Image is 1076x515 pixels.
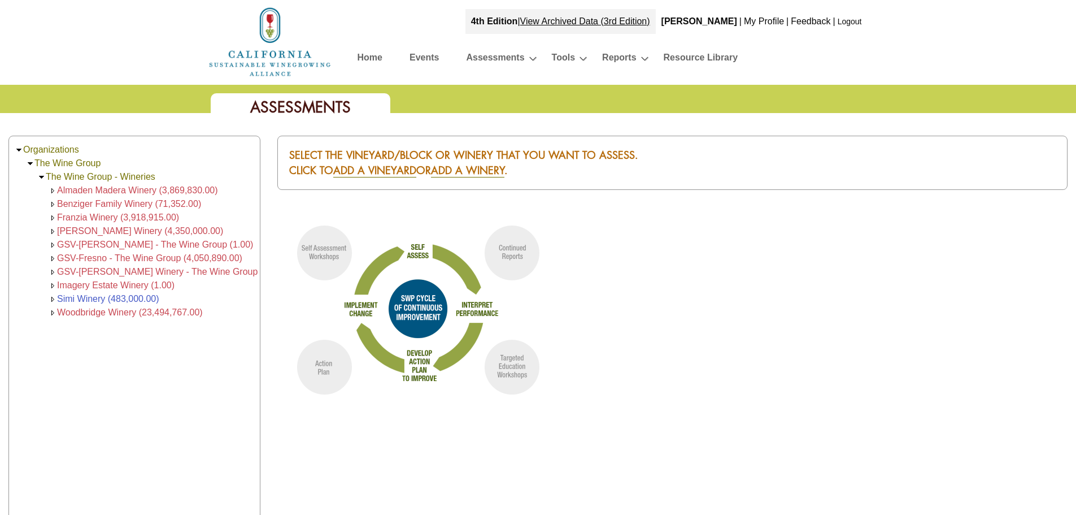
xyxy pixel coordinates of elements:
div: | [832,9,837,34]
a: Assessments [466,50,524,70]
a: Simi Winery (483,000.00) [57,294,159,304]
a: GSV-Fresno - The Wine Group (4,050,890.00) [57,253,242,263]
a: My Profile [744,16,784,26]
span: Assessments [250,97,351,117]
span: Select the Vineyard/Block or Winery that you want to assess. Click to or . [289,148,638,178]
img: Collapse Organizations [15,146,23,154]
a: Resource Library [664,50,738,70]
a: Logout [838,17,862,26]
a: Woodbridge Winery (23,494,767.00) [57,308,203,317]
img: swp_cycle.png [277,215,560,403]
img: Collapse The Wine Group - Wineries [37,173,46,181]
img: Collapse The Wine Group [26,159,34,168]
a: Home [358,50,382,70]
a: ADD a VINEYARD [333,163,416,178]
a: Franzia Winery (3,918,915.00) [57,213,179,222]
a: View Archived Data (3rd Edition) [520,16,650,26]
a: Benziger Family Winery (71,352.00) [57,199,201,209]
div: | [785,9,790,34]
a: Events [410,50,439,70]
div: | [465,9,656,34]
a: Tools [552,50,575,70]
a: Feedback [791,16,830,26]
a: ADD a WINERY [431,163,504,178]
strong: 4th Edition [471,16,518,26]
a: Reports [602,50,636,70]
a: Organizations [23,145,79,154]
a: GSV-[PERSON_NAME] Winery - The Wine Group (1,596,359.00) [57,267,319,276]
a: GSV-[PERSON_NAME] - The Wine Group (1.00) [57,240,253,249]
a: Almaden Madera Winery (3,869,830.00) [57,185,218,195]
a: [PERSON_NAME] Winery (4,350,000.00) [57,226,223,236]
a: The Wine Group - Wineries [46,172,155,181]
a: Imagery Estate Winery (1.00) [57,280,175,290]
a: The Wine Group [34,158,101,168]
div: | [738,9,743,34]
b: [PERSON_NAME] [661,16,737,26]
a: Home [208,36,332,46]
img: logo_cswa2x.png [208,6,332,78]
